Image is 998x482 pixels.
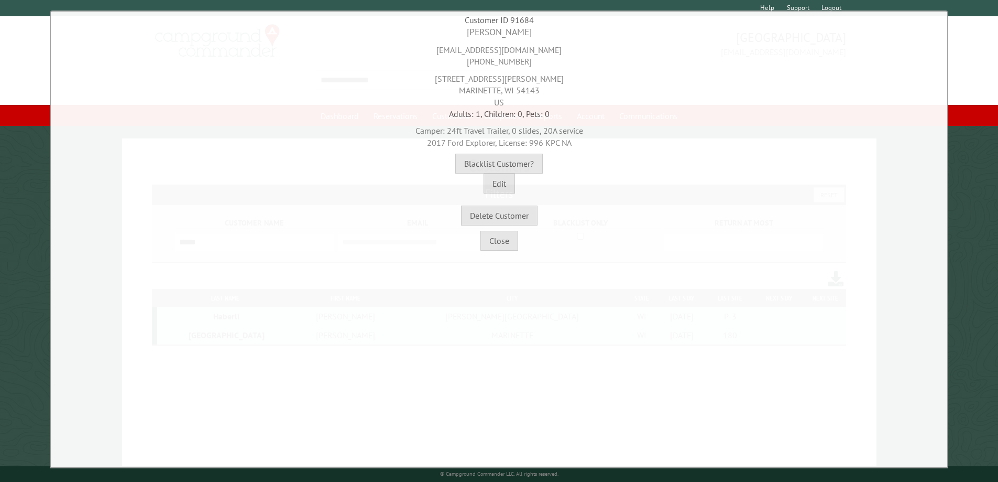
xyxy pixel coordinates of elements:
[427,137,572,148] span: 2017 Ford Explorer, License: 996 KPC NA
[53,14,945,26] div: Customer ID 91684
[461,206,538,226] button: Delete Customer
[440,470,558,477] small: © Campground Commander LLC. All rights reserved.
[455,154,543,174] button: Blacklist Customer?
[53,68,945,108] div: [STREET_ADDRESS][PERSON_NAME] MARINETTE, WI 54143 US
[53,39,945,68] div: [EMAIL_ADDRESS][DOMAIN_NAME] [PHONE_NUMBER]
[53,26,945,39] div: [PERSON_NAME]
[484,174,515,194] button: Edit
[480,231,518,251] button: Close
[53,120,945,148] div: Camper: 24ft Travel Trailer, 0 slides, 20A service
[53,108,945,120] div: Adults: 1, Children: 0, Pets: 0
